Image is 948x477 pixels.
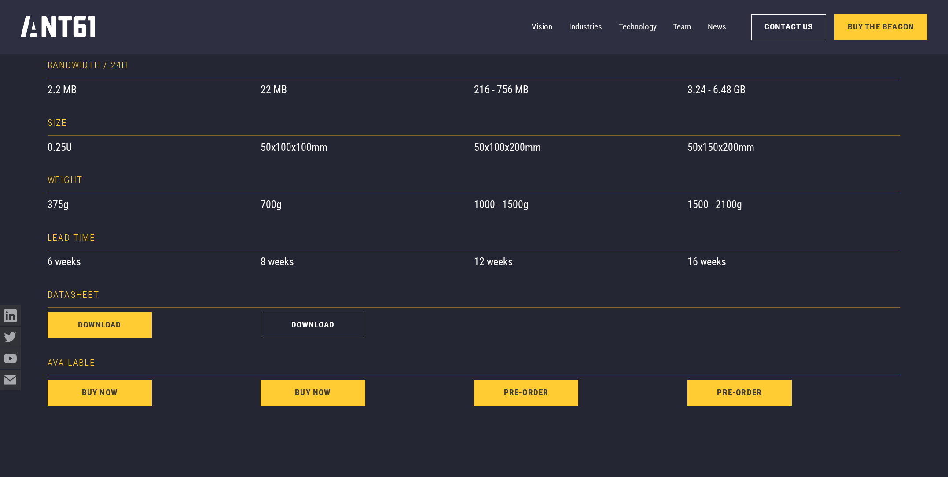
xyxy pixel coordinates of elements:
[48,289,99,301] h4: Datasheet
[474,380,578,406] a: Pre-order
[687,197,901,213] div: 1500 - 2100g
[474,140,687,156] div: 50x100x200mm
[261,380,365,406] a: buy now
[687,380,792,406] a: pre-order
[48,254,261,270] div: 6 weeks
[48,197,261,213] div: 375g
[474,197,687,213] div: 1000 - 1500g
[261,140,474,156] div: 50x100x100mm
[21,13,95,41] a: home
[48,380,152,406] a: buy now
[687,82,901,98] div: 3.24 - 6.48 GB
[48,117,67,129] h4: Size
[474,254,687,270] div: 12 weeks
[261,312,365,338] a: download
[619,17,657,37] a: Technology
[48,59,128,71] h4: Bandwidth / 24H
[708,17,726,37] a: News
[834,14,927,40] a: Buy the Beacon
[261,254,474,270] div: 8 weeks
[687,140,901,156] div: 50x150x200mm
[751,14,826,40] a: Contact Us
[569,17,602,37] a: Industries
[48,174,83,186] h4: weight
[261,197,474,213] div: 700g
[48,357,96,369] h4: Available
[48,140,261,156] div: 0.25U
[48,82,261,98] div: 2.2 MB
[687,254,901,270] div: 16 weeks
[673,17,691,37] a: Team
[474,82,687,98] div: 216 - 756 MB
[261,82,474,98] div: 22 MB
[48,232,96,244] h4: lead time
[532,17,552,37] a: Vision
[48,312,152,338] a: download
